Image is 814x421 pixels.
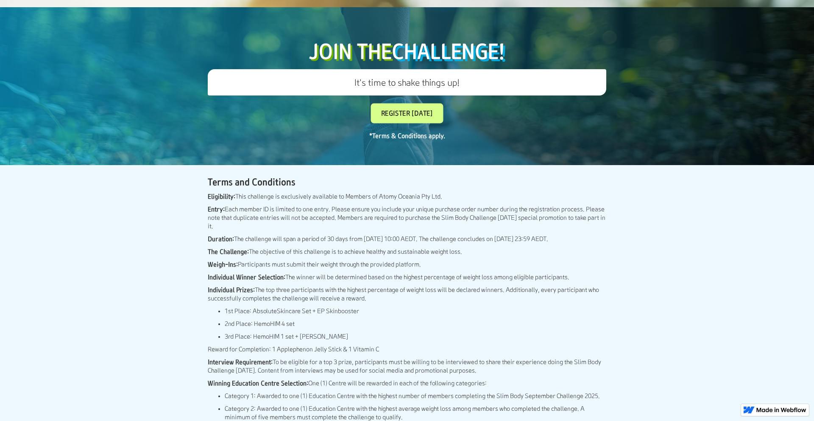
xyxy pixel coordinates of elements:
strong: Individual Prizes: [208,286,255,294]
strong: Individual Winner Selection: [208,273,285,281]
span: Eligibility: [208,192,235,200]
a: Register [DATE] [371,104,443,123]
p: Category 1: Awarded to one (1) Education Centre with the highest number of members completing the... [225,392,606,400]
strong: Entry: [208,205,225,213]
p: The top three participants with the highest percentage of weight loss will be declared winners. A... [208,286,606,303]
p: The objective of this challenge is to achieve healthy and sustainable weight loss. [208,247,606,256]
p: This challenge is exclusively available to Members of Atomy Oceania Pty Ltd. [208,192,606,201]
p: One (1) Centre will be rewarded in each of the following categories: [208,379,606,387]
p: The challenge will span a period of 30 days from [DATE] 10:00 AEDT. The challenge concludes on [D... [208,235,606,243]
p: To be eligible for a top 3 prize, participants must be willing to be interviewed to share their e... [208,358,606,375]
p: Each member ID is limited to one entry. Please ensure you include your unique purchase order numb... [208,205,606,230]
strong: Winning Education Centre Selection: [208,379,308,387]
h3: It's time to shake things up! [208,69,606,95]
p: 2nd Place: HemoHIM 4 set [225,320,606,328]
h2: Join The [208,37,606,65]
strong: The Challenge: [208,247,249,255]
strong: Duration: [208,235,234,243]
img: Made in Webflow [756,407,806,413]
p: 3rd Place: HemoHIM 1 set + [PERSON_NAME] [225,332,606,341]
p: The winner will be determined based on the highest percentage of weight loss among eligible parti... [208,273,606,281]
strong: Weigh-Ins: [208,260,238,268]
p: 1st Place: AbsoluteSkincare Set + EP Skinbooster [225,307,606,315]
p: Reward for Completion: 1 Applephenon Jelly Stick & 1 Vitamin C [208,345,606,354]
a: *Terms & Conditions apply. [369,132,445,140]
span: ChallengE! [392,38,505,64]
p: Participants must submit their weight through the provided platform. [208,260,606,269]
h3: Terms and Conditions [208,175,606,188]
strong: Interview Requirement: [208,358,273,366]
